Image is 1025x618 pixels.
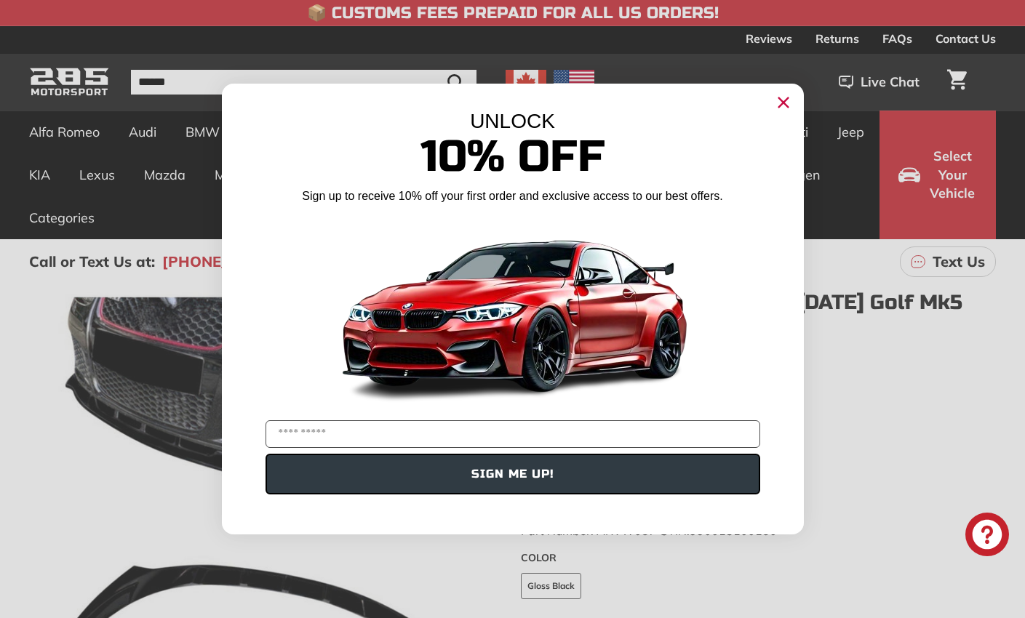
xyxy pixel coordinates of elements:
[266,454,760,494] button: SIGN ME UP!
[420,130,605,183] span: 10% Off
[470,110,555,132] span: UNLOCK
[961,513,1013,560] inbox-online-store-chat: Shopify online store chat
[266,420,760,448] input: YOUR EMAIL
[772,91,795,114] button: Close dialog
[302,190,722,202] span: Sign up to receive 10% off your first order and exclusive access to our best offers.
[331,210,695,414] img: Banner showing BMW 4 Series Body kit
